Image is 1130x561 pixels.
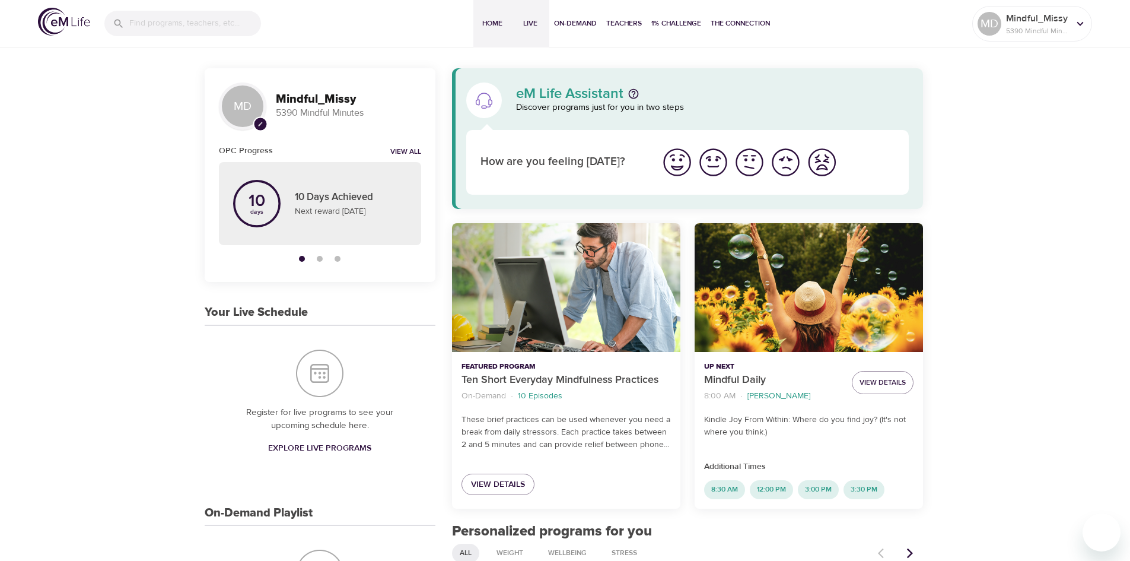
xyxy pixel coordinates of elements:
span: All [453,548,479,558]
button: Mindful Daily [695,223,923,352]
span: On-Demand [554,17,597,30]
img: good [697,146,730,179]
button: I'm feeling ok [731,144,768,180]
span: View Details [471,477,525,492]
button: I'm feeling worst [804,144,840,180]
p: 5390 Mindful Minutes [1006,26,1069,36]
p: Discover programs just for you in two steps [516,101,909,115]
h3: On-Demand Playlist [205,506,313,520]
p: Register for live programs to see your upcoming schedule here. [228,406,412,433]
button: I'm feeling great [659,144,695,180]
img: logo [38,8,90,36]
img: eM Life Assistant [475,91,494,110]
span: Wellbeing [541,548,594,558]
img: Your Live Schedule [296,350,343,397]
span: View Details [860,376,906,389]
div: 8:30 AM [704,480,745,499]
p: days [249,210,265,214]
h2: Personalized programs for you [452,523,924,540]
h3: Your Live Schedule [205,306,308,319]
img: worst [806,146,838,179]
iframe: Button to launch messaging window [1083,514,1121,552]
li: · [740,388,743,404]
p: Kindle Joy From Within: Where do you find joy? (It's not where you think.) [704,414,913,439]
p: Up Next [704,362,842,372]
img: great [661,146,693,179]
p: Ten Short Everyday Mindfulness Practices [461,372,671,388]
p: eM Life Assistant [516,87,623,101]
span: Home [478,17,507,30]
button: I'm feeling bad [768,144,804,180]
img: ok [733,146,766,179]
input: Find programs, teachers, etc... [129,11,261,36]
a: Explore Live Programs [263,438,376,459]
span: 12:00 PM [750,484,793,495]
span: Live [516,17,545,30]
span: Stress [604,548,644,558]
a: View all notifications [390,147,421,157]
p: 8:00 AM [704,390,736,402]
div: MD [978,12,1001,36]
p: How are you feeling [DATE]? [480,154,645,171]
span: Teachers [606,17,642,30]
p: On-Demand [461,390,506,402]
div: MD [219,83,266,130]
p: These brief practices can be used whenever you need a break from daily stressors. Each practice t... [461,414,671,451]
span: Explore Live Programs [268,441,371,456]
nav: breadcrumb [704,388,842,404]
div: 3:00 PM [798,480,839,499]
span: Weight [489,548,530,558]
div: 12:00 PM [750,480,793,499]
p: Additional Times [704,461,913,473]
button: I'm feeling good [695,144,731,180]
span: 8:30 AM [704,484,745,495]
span: 3:00 PM [798,484,839,495]
p: Mindful Daily [704,372,842,388]
a: View Details [461,474,534,496]
p: 5390 Mindful Minutes [276,106,421,120]
span: 3:30 PM [843,484,884,495]
h6: OPC Progress [219,144,273,157]
img: bad [769,146,802,179]
p: Mindful_Missy [1006,11,1069,26]
p: [PERSON_NAME] [747,390,810,402]
button: View Details [852,371,913,394]
span: 1% Challenge [651,17,701,30]
nav: breadcrumb [461,388,671,404]
p: 10 Episodes [518,390,562,402]
li: · [511,388,513,404]
p: Featured Program [461,362,671,372]
span: The Connection [711,17,770,30]
button: Ten Short Everyday Mindfulness Practices [452,223,680,352]
h3: Mindful_Missy [276,93,421,106]
p: Next reward [DATE] [295,205,407,218]
div: 3:30 PM [843,480,884,499]
p: 10 [249,193,265,210]
p: 10 Days Achieved [295,190,407,205]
